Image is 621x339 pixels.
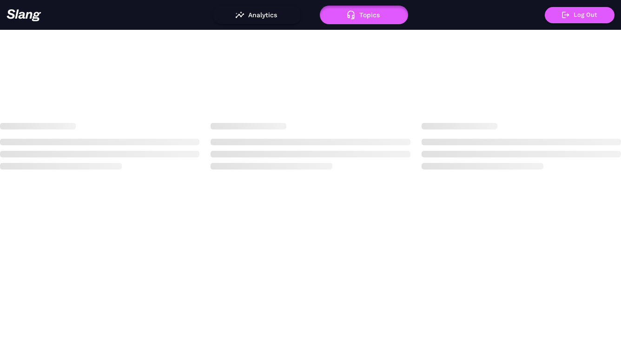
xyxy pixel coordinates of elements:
img: 623511267c55cb56e2f2a487_logo2.png [7,9,41,21]
button: Log Out [545,7,614,23]
button: Analytics [213,6,301,24]
button: Topics [320,6,408,24]
a: Analytics [213,11,301,18]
